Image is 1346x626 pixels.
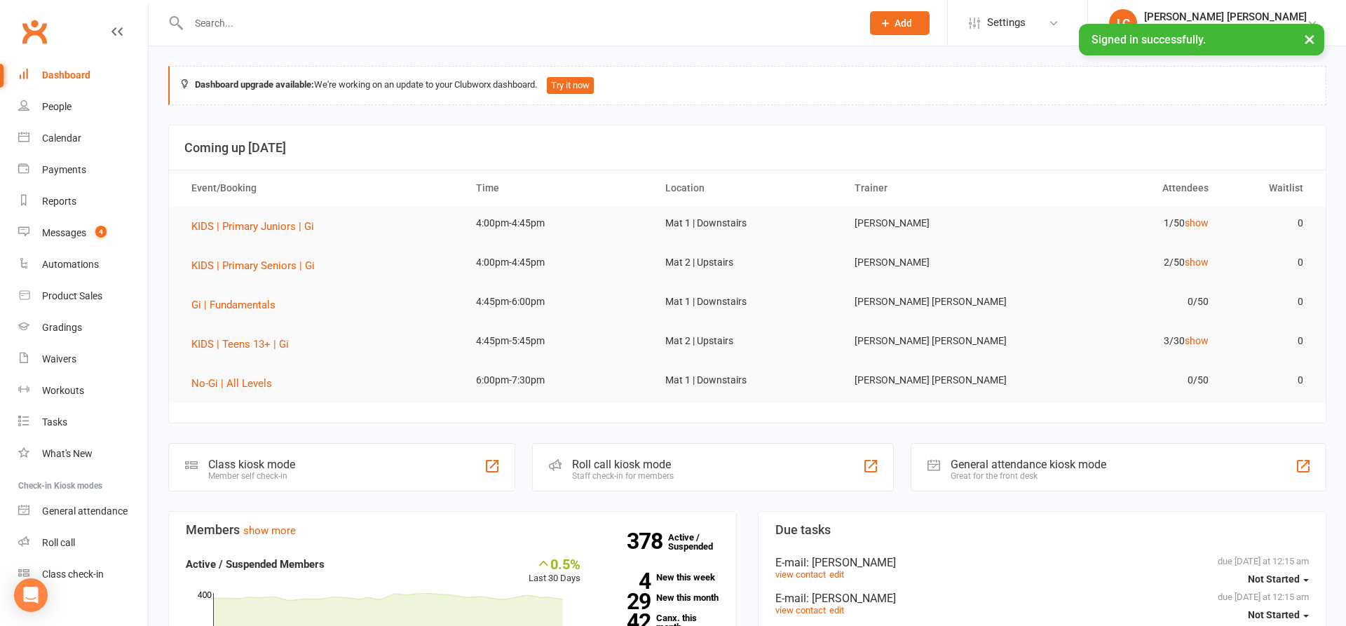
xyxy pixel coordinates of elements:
td: Mat 1 | Downstairs [653,364,842,397]
a: show more [243,524,296,537]
div: General attendance [42,505,128,517]
a: Waivers [18,343,148,375]
td: [PERSON_NAME] [842,207,1031,240]
td: Mat 2 | Upstairs [653,325,842,358]
a: edit [829,569,844,580]
div: 0.5% [529,556,580,571]
span: Gi | Fundamentals [191,299,276,311]
div: Open Intercom Messenger [14,578,48,612]
button: KIDS | Teens 13+ | Gi [191,336,299,353]
a: 4New this week [601,573,719,582]
td: 6:00pm-7:30pm [463,364,653,397]
a: Roll call [18,527,148,559]
div: What's New [42,448,93,459]
span: 4 [95,226,107,238]
td: [PERSON_NAME] [PERSON_NAME] [842,285,1031,318]
h3: Coming up [DATE] [184,141,1310,155]
td: [PERSON_NAME] [PERSON_NAME] [842,364,1031,397]
a: show [1185,217,1209,229]
div: Waivers [42,353,76,365]
div: Reports [42,196,76,207]
h3: Members [186,523,719,537]
div: Member self check-in [208,471,295,481]
span: Add [895,18,912,29]
span: KIDS | Teens 13+ | Gi [191,338,289,351]
h3: Due tasks [775,523,1309,537]
div: Staff check-in for members [572,471,674,481]
strong: Active / Suspended Members [186,558,325,571]
td: 1/50 [1031,207,1221,240]
div: Class kiosk mode [208,458,295,471]
td: Mat 2 | Upstairs [653,246,842,279]
div: Dashboard [42,69,90,81]
td: 0 [1221,207,1316,240]
button: Add [870,11,930,35]
td: Mat 1 | Downstairs [653,285,842,318]
th: Location [653,170,842,206]
span: Settings [987,7,1026,39]
a: Calendar [18,123,148,154]
span: KIDS | Primary Juniors | Gi [191,220,314,233]
span: KIDS | Primary Seniors | Gi [191,259,315,272]
th: Waitlist [1221,170,1316,206]
div: Automations [42,259,99,270]
a: People [18,91,148,123]
div: Workouts [42,385,84,396]
strong: 378 [627,531,668,552]
span: : [PERSON_NAME] [806,592,896,605]
td: 4:00pm-4:45pm [463,246,653,279]
a: 29New this month [601,593,719,602]
td: 0 [1221,246,1316,279]
button: × [1297,24,1322,54]
span: Signed in successfully. [1092,33,1206,46]
th: Time [463,170,653,206]
button: Gi | Fundamentals [191,297,285,313]
a: What's New [18,438,148,470]
a: edit [829,605,844,615]
div: Product Sales [42,290,102,301]
div: E-mail [775,556,1309,569]
div: Tasks [42,416,67,428]
div: [PERSON_NAME] [PERSON_NAME] [1144,11,1307,23]
div: Messages [42,227,86,238]
a: Class kiosk mode [18,559,148,590]
a: show [1185,257,1209,268]
td: 4:45pm-5:45pm [463,325,653,358]
div: Last 30 Days [529,556,580,586]
div: We're working on an update to your Clubworx dashboard. [168,66,1326,105]
a: Reports [18,186,148,217]
td: 0 [1221,364,1316,397]
button: KIDS | Primary Seniors | Gi [191,257,325,274]
span: : [PERSON_NAME] [806,556,896,569]
div: General attendance kiosk mode [951,458,1106,471]
td: [PERSON_NAME] [842,246,1031,279]
span: Not Started [1248,573,1300,585]
div: LC [1109,9,1137,37]
a: Gradings [18,312,148,343]
a: Clubworx [17,14,52,49]
td: 0/50 [1031,285,1221,318]
a: Product Sales [18,280,148,312]
div: Roll call kiosk mode [572,458,674,471]
a: Messages 4 [18,217,148,249]
td: 2/50 [1031,246,1221,279]
a: Dashboard [18,60,148,91]
div: E-mail [775,592,1309,605]
a: Tasks [18,407,148,438]
td: 0 [1221,285,1316,318]
td: [PERSON_NAME] [PERSON_NAME] [842,325,1031,358]
a: view contact [775,605,826,615]
span: No-Gi | All Levels [191,377,272,390]
div: Legacy BJJ [GEOGRAPHIC_DATA] [1144,23,1307,36]
strong: Dashboard upgrade available: [195,79,314,90]
button: KIDS | Primary Juniors | Gi [191,218,324,235]
th: Attendees [1031,170,1221,206]
div: Great for the front desk [951,471,1106,481]
th: Event/Booking [179,170,463,206]
td: Mat 1 | Downstairs [653,207,842,240]
strong: 29 [601,591,651,612]
td: 4:00pm-4:45pm [463,207,653,240]
td: 0 [1221,325,1316,358]
div: Calendar [42,132,81,144]
strong: 4 [601,571,651,592]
